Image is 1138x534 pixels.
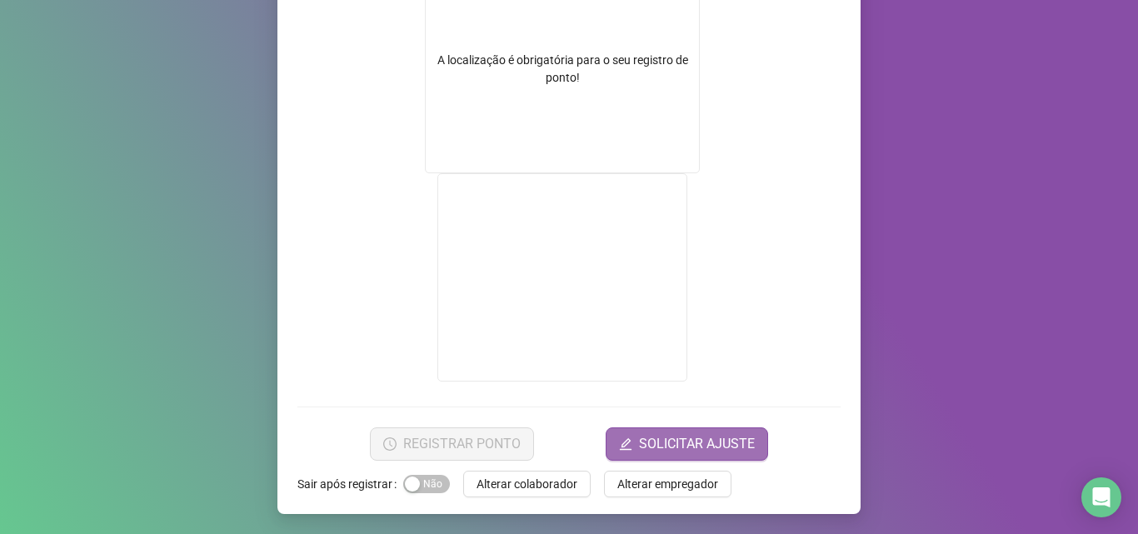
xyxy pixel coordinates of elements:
span: edit [619,437,632,451]
button: REGISTRAR PONTO [370,427,534,461]
span: Alterar empregador [617,475,718,493]
span: Alterar colaborador [477,475,577,493]
div: Open Intercom Messenger [1081,477,1121,517]
span: SOLICITAR AJUSTE [639,434,755,454]
div: A localização é obrigatória para o seu registro de ponto! [426,52,699,87]
button: Alterar empregador [604,471,731,497]
label: Sair após registrar [297,471,403,497]
button: editSOLICITAR AJUSTE [606,427,768,461]
button: Alterar colaborador [463,471,591,497]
